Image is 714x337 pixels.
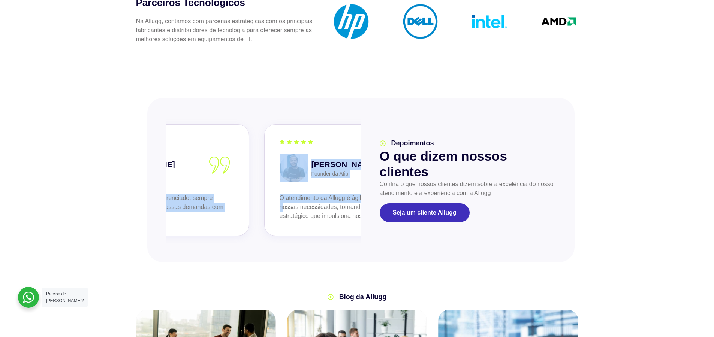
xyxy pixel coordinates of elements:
div: Widget de chat [677,301,714,337]
p: A Allugg tem um atendimento diferenciado, sempre pronto para entender e atender nossas demandas c... [77,194,230,221]
strong: [PERSON_NAME] [109,159,175,170]
p: O atendimento da Allugg é ágil e sob medida para nossas necessidades, tornando-a um parceiro estr... [279,194,432,221]
img: Caio Bogos [279,154,307,182]
h2: O que dizem nossos clientes [380,148,556,180]
a: Seja um cliente Allugg [380,203,470,222]
p: Na Allugg, contamos com parcerias estratégicas com os principais fabricantes e distribuidores de ... [136,17,313,44]
img: Title [401,2,440,41]
p: CEO da Workhub [109,170,175,178]
span: Blog da Allugg [337,292,386,302]
p: Founder da Atip [311,170,377,178]
span: Depoimentos [389,138,434,148]
strong: [PERSON_NAME] [311,159,377,170]
span: Precisa de [PERSON_NAME]? [46,291,84,303]
span: Seja um cliente Allugg [393,210,457,216]
img: Title [470,2,509,41]
img: Title [332,2,371,41]
p: Confira o que nossos clientes dizem sobre a excelência do nosso atendimento e a experiência com a... [380,180,556,198]
img: Title [539,2,578,41]
iframe: Chat Widget [677,301,714,337]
